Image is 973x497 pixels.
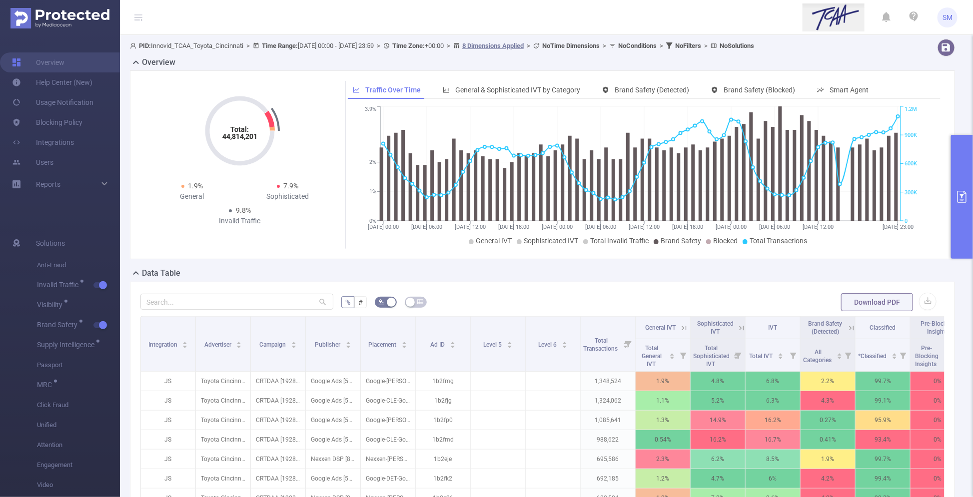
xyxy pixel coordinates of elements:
i: icon: caret-up [182,340,188,343]
p: JS [141,430,195,449]
p: 6.3% [746,391,800,410]
span: MRC [37,381,55,388]
i: icon: caret-up [236,340,242,343]
tspan: [DATE] 18:00 [498,224,529,230]
button: Download PDF [841,293,913,311]
p: CRTDAA [192860] [251,391,305,410]
span: Advertiser [204,341,233,348]
span: Sophisticated IVT [524,237,578,245]
p: 1b2fmg [416,372,470,391]
tspan: [DATE] 00:00 [368,224,399,230]
p: 988,622 [581,430,635,449]
i: icon: caret-down [778,355,784,358]
tspan: 1% [369,188,376,195]
span: % [345,298,350,306]
p: Toyota Cincinnati [4291] [196,450,250,469]
p: Toyota Cincinnati [4291] [196,430,250,449]
div: Sophisticated [240,191,335,202]
i: Filter menu [621,317,635,371]
tspan: [DATE] 18:00 [673,224,704,230]
tspan: [DATE] 12:00 [629,224,660,230]
p: 1.9% [636,372,690,391]
i: icon: caret-up [837,352,842,355]
tspan: 2% [369,159,376,166]
span: Level 5 [483,341,503,348]
p: Toyota Cincinnati [4291] [196,411,250,430]
tspan: [DATE] 12:00 [455,224,486,230]
p: 4.2% [801,469,855,488]
span: > [657,42,666,49]
span: General & Sophisticated IVT by Category [455,86,580,94]
p: 6% [746,469,800,488]
tspan: [DATE] 23:00 [883,224,914,230]
span: > [444,42,453,49]
p: 1b2fk2 [416,469,470,488]
span: Publisher [315,341,342,348]
tspan: 900K [905,132,917,138]
p: 695,586 [581,450,635,469]
p: 0% [911,469,965,488]
p: 4.8% [691,372,745,391]
p: 16.2% [746,411,800,430]
div: Sort [837,352,843,358]
h2: Overview [142,56,175,68]
p: Google Ads [5222] [306,430,360,449]
i: icon: user [130,42,139,49]
p: JS [141,469,195,488]
span: Total Invalid Traffic [590,237,649,245]
i: icon: caret-down [892,355,897,358]
span: > [600,42,609,49]
span: General IVT [476,237,512,245]
p: 6.8% [746,372,800,391]
img: Protected Media [10,8,109,28]
span: Total IVT [750,353,775,360]
p: 99.7% [856,450,910,469]
tspan: 300K [905,189,917,196]
i: icon: caret-down [291,344,297,347]
span: Innovid_TCAA_Toyota_Cincinnati [DATE] 00:00 - [DATE] 23:59 +00:00 [130,42,754,49]
span: Visibility [37,301,66,308]
p: Toyota Cincinnati [4291] [196,391,250,410]
tspan: [DATE] 06:00 [585,224,616,230]
a: Integrations [12,132,74,152]
span: Integration [148,341,179,348]
p: Google-[PERSON_NAME]-GoogleDisplayNetwork-Pkg-728X90-CROSS-DEVICE [4222283] [361,372,415,391]
p: 16.2% [691,430,745,449]
b: No Filters [675,42,701,49]
div: Sort [562,340,568,346]
i: icon: bar-chart [443,86,450,93]
p: 4.7% [691,469,745,488]
tspan: Total: [231,125,249,133]
tspan: 3.9% [365,106,376,113]
h2: Data Table [142,267,180,279]
span: General IVT [646,324,676,331]
span: Sophisticated IVT [697,320,734,335]
p: 1b2eje [416,450,470,469]
span: Smart Agent [830,86,869,94]
p: Google Ads [5222] [306,372,360,391]
p: 692,185 [581,469,635,488]
div: Sort [944,352,950,358]
i: icon: caret-up [670,352,675,355]
i: icon: caret-down [402,344,407,347]
p: CRTDAA [192860] [251,372,305,391]
span: Traffic Over Time [365,86,421,94]
p: Google Ads [5222] [306,411,360,430]
p: 95.9% [856,411,910,430]
tspan: [DATE] 00:00 [542,224,573,230]
span: > [243,42,253,49]
p: JS [141,411,195,430]
span: Engagement [37,455,120,475]
p: 1,085,641 [581,411,635,430]
i: Filter menu [676,339,690,371]
span: Supply Intelligence [37,341,98,348]
i: icon: caret-down [945,355,950,358]
span: Unified [37,415,120,435]
p: 1.1% [636,391,690,410]
i: icon: caret-up [291,340,297,343]
i: icon: caret-down [507,344,512,347]
span: Ad ID [430,341,446,348]
span: Campaign [259,341,288,348]
p: CRTDAA [192860] [251,450,305,469]
input: Search... [140,294,333,310]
